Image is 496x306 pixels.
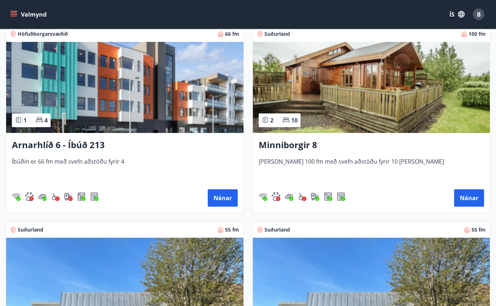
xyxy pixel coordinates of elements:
img: hddCLTAnxqFUMr1fxmbGG8zWilo2syolR0f9UjPn.svg [337,193,345,201]
span: Suðurland [264,227,290,234]
span: Höfuðborgarsvæðið [18,31,68,38]
div: Þurrkari [90,193,99,201]
span: 55 fm [225,227,239,234]
img: 8IYIKVZQyRlUC6HQIIUSdjpPGRncJsz2RzLgWvp4.svg [51,193,60,201]
span: 55 fm [471,227,486,234]
button: ÍS [445,8,469,21]
div: Þráðlaust net [259,193,267,201]
div: Gæludýr [25,193,34,201]
button: Nánar [208,190,238,207]
div: Hægt að leigja rúmföt [285,193,293,201]
img: hddCLTAnxqFUMr1fxmbGG8zWilo2syolR0f9UjPn.svg [90,193,99,201]
span: Íbúðin er 66 fm með svefn aðstöðu fyrir 4 [12,158,238,182]
img: Dl16BY4EX9PAW649lg1C3oBuIaAsR6QVDQBO2cTm.svg [77,193,86,201]
img: Paella dish [6,42,243,133]
div: Þvottavél [324,193,332,201]
span: 4 [44,117,48,125]
div: Þurrkari [337,193,345,201]
button: B [470,6,487,23]
button: Nánar [454,190,484,207]
img: pxcaIm5dSOV3FS4whs1soiYWTwFQvksT25a9J10C.svg [272,193,280,201]
img: 8imbgGLGjylTm9saZLswehp9OexcMMzAkoxUcKsp.svg [285,193,293,201]
div: Þvottavél [77,193,86,201]
img: 8IYIKVZQyRlUC6HQIIUSdjpPGRncJsz2RzLgWvp4.svg [298,193,306,201]
div: Hleðslustöð fyrir rafbíla [64,193,73,201]
img: nH7E6Gw2rvWFb8XaSdRp44dhkQaj4PJkOoRYItBQ.svg [64,193,73,201]
img: HJRyFFsYp6qjeUYhR4dAD8CaCEsnIFYZ05miwXoh.svg [259,193,267,201]
img: 8imbgGLGjylTm9saZLswehp9OexcMMzAkoxUcKsp.svg [38,193,47,201]
span: B [477,10,481,18]
h3: Minniborgir 8 [259,139,484,152]
span: Suðurland [18,227,43,234]
div: Hleðslustöð fyrir rafbíla [311,193,319,201]
span: 100 fm [469,31,486,38]
div: Gæludýr [272,193,280,201]
span: Suðurland [264,31,290,38]
img: nH7E6Gw2rvWFb8XaSdRp44dhkQaj4PJkOoRYItBQ.svg [311,193,319,201]
div: Aðgengi fyrir hjólastól [51,193,60,201]
div: Þráðlaust net [12,193,21,201]
span: 2 [270,117,273,125]
span: 66 fm [225,31,239,38]
span: 1 [23,117,27,125]
span: [PERSON_NAME] 100 fm með svefn aðstöðu fyrir 10 [PERSON_NAME] [259,158,484,182]
span: 10 [291,117,298,125]
div: Aðgengi fyrir hjólastól [298,193,306,201]
img: pxcaIm5dSOV3FS4whs1soiYWTwFQvksT25a9J10C.svg [25,193,34,201]
div: Hægt að leigja rúmföt [38,193,47,201]
h3: Arnarhlíð 6 - Íbúð 213 [12,139,238,152]
img: Dl16BY4EX9PAW649lg1C3oBuIaAsR6QVDQBO2cTm.svg [324,193,332,201]
button: menu [9,8,49,21]
img: HJRyFFsYp6qjeUYhR4dAD8CaCEsnIFYZ05miwXoh.svg [12,193,21,201]
img: Paella dish [253,42,490,133]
